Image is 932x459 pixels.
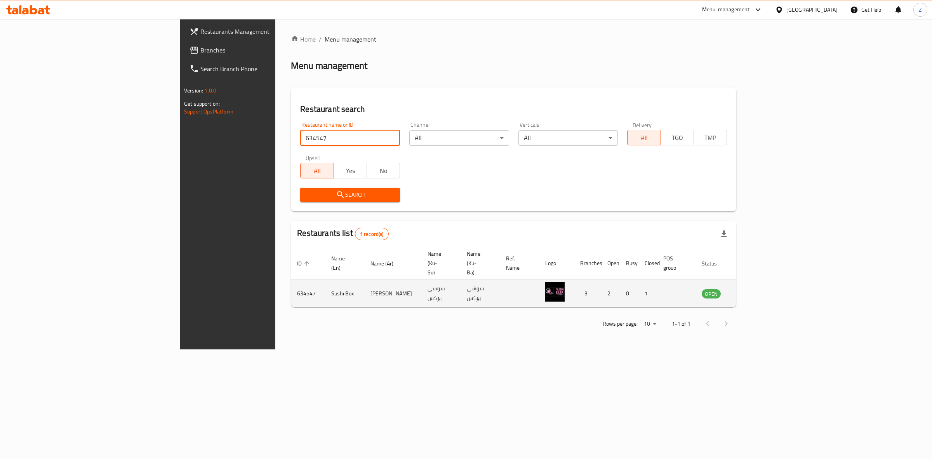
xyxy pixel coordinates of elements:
td: سوشی بۆکس [461,280,500,307]
span: TGO [664,132,691,143]
h2: Restaurant search [300,103,727,115]
th: Closed [638,247,657,280]
table: enhanced table [291,247,763,307]
th: Logo [539,247,574,280]
div: All [409,130,509,146]
td: 1 [638,280,657,307]
span: 1 record(s) [355,230,388,238]
span: All [631,132,657,143]
span: ID [297,259,312,268]
label: Delivery [633,122,652,127]
h2: Restaurants list [297,227,388,240]
span: Version: [184,86,203,96]
span: Branches [200,45,330,55]
div: Menu-management [702,5,750,14]
nav: breadcrumb [291,35,736,44]
td: 3 [574,280,601,307]
span: Yes [337,165,364,176]
button: TGO [661,130,694,145]
input: Search for restaurant name or ID.. [300,130,400,146]
button: All [300,163,334,178]
button: All [627,130,661,145]
span: No [370,165,397,176]
button: Yes [334,163,367,178]
div: [GEOGRAPHIC_DATA] [786,5,838,14]
span: Name (Ku-Ba) [467,249,490,277]
img: Sushi Box [545,282,565,302]
span: Restaurants Management [200,27,330,36]
span: POS group [663,254,686,272]
div: Export file [715,225,733,243]
td: 2 [601,280,620,307]
span: Name (Ar) [370,259,403,268]
button: Search [300,188,400,202]
span: Menu management [325,35,376,44]
span: Status [702,259,727,268]
div: Total records count [355,228,389,240]
span: Z [919,5,922,14]
span: Ref. Name [506,254,530,272]
label: Upsell [306,155,320,161]
span: TMP [697,132,724,143]
a: Restaurants Management [183,22,336,41]
p: 1-1 of 1 [672,319,690,329]
span: 1.0.0 [204,86,216,96]
span: Search Branch Phone [200,64,330,73]
span: Name (Ku-So) [428,249,451,277]
span: Search [306,190,394,200]
span: OPEN [702,290,721,298]
button: TMP [694,130,727,145]
span: Name (En) [331,254,355,272]
th: Branches [574,247,601,280]
a: Search Branch Phone [183,59,336,78]
button: No [367,163,400,178]
div: All [518,130,618,146]
span: Get support on: [184,99,220,109]
th: Open [601,247,620,280]
a: Support.OpsPlatform [184,106,233,117]
td: [PERSON_NAME] [364,280,421,307]
td: Sushi Box [325,280,364,307]
p: Rows per page: [603,319,638,329]
div: Rows per page: [641,318,659,330]
th: Busy [620,247,638,280]
td: سوشی بۆکس [421,280,461,307]
span: All [304,165,330,176]
td: 0 [620,280,638,307]
a: Branches [183,41,336,59]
